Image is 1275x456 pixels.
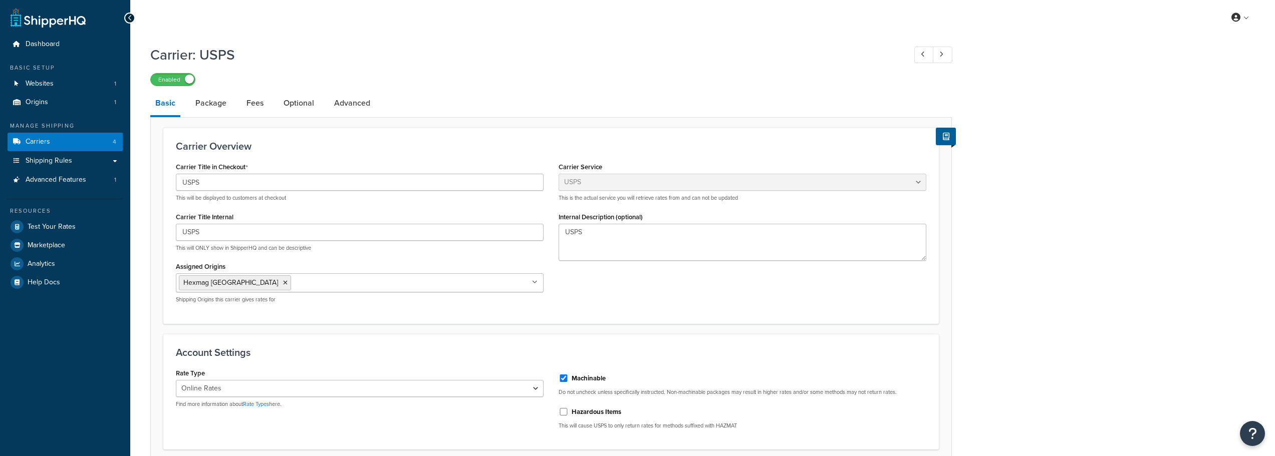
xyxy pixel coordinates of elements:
[114,98,116,107] span: 1
[176,347,926,358] h3: Account Settings
[28,260,55,268] span: Analytics
[28,278,60,287] span: Help Docs
[8,255,123,273] a: Analytics
[936,128,956,145] button: Show Help Docs
[150,45,896,65] h1: Carrier: USPS
[114,80,116,88] span: 1
[572,407,621,416] label: Hazardous Items
[1240,421,1265,446] button: Open Resource Center
[559,194,926,202] p: This is the actual service you will retrieve rates from and can not be updated
[28,241,65,250] span: Marketplace
[114,176,116,184] span: 1
[176,369,205,377] label: Rate Type
[176,213,233,221] label: Carrier Title Internal
[26,80,54,88] span: Websites
[572,374,606,383] label: Machinable
[8,133,123,151] li: Carriers
[8,207,123,215] div: Resources
[26,176,86,184] span: Advanced Features
[190,91,231,115] a: Package
[183,277,278,288] span: Hexmag [GEOGRAPHIC_DATA]
[8,93,123,112] a: Origins1
[241,91,269,115] a: Fees
[559,163,602,171] label: Carrier Service
[914,47,934,63] a: Previous Record
[559,224,926,261] textarea: USPS
[176,263,225,270] label: Assigned Origins
[559,422,926,429] p: This will cause USPS to only return rates for methods suffixed with HAZMAT
[8,171,123,189] li: Advanced Features
[8,93,123,112] li: Origins
[8,35,123,54] a: Dashboard
[151,74,195,86] label: Enabled
[26,40,60,49] span: Dashboard
[26,157,72,165] span: Shipping Rules
[243,400,269,408] a: Rate Types
[559,213,643,221] label: Internal Description (optional)
[8,273,123,291] a: Help Docs
[8,171,123,189] a: Advanced Features1
[176,244,544,252] p: This will ONLY show in ShipperHQ and can be descriptive
[329,91,375,115] a: Advanced
[176,141,926,152] h3: Carrier Overview
[26,98,48,107] span: Origins
[176,194,544,202] p: This will be displayed to customers at checkout
[113,138,116,146] span: 4
[150,91,180,117] a: Basic
[933,47,952,63] a: Next Record
[8,75,123,93] a: Websites1
[8,133,123,151] a: Carriers4
[176,163,248,171] label: Carrier Title in Checkout
[8,218,123,236] a: Test Your Rates
[26,138,50,146] span: Carriers
[8,122,123,130] div: Manage Shipping
[559,388,926,396] p: Do not uncheck unless specifically instructed. Non-machinable packages may result in higher rates...
[8,236,123,254] a: Marketplace
[176,296,544,303] p: Shipping Origins this carrier gives rates for
[28,223,76,231] span: Test Your Rates
[176,400,544,408] p: Find more information about here.
[8,64,123,72] div: Basic Setup
[8,152,123,170] a: Shipping Rules
[279,91,319,115] a: Optional
[8,75,123,93] li: Websites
